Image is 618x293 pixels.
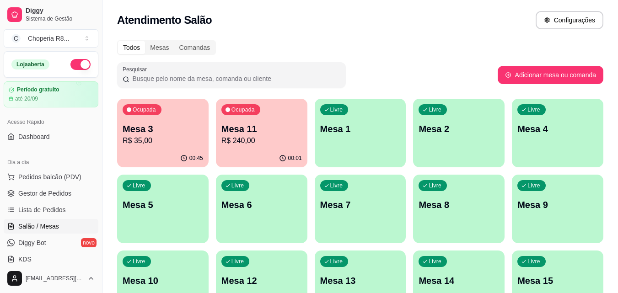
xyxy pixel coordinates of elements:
[320,198,401,211] p: Mesa 7
[4,252,98,266] a: KDS
[4,170,98,184] button: Pedidos balcão (PDV)
[429,106,441,113] p: Livre
[221,135,302,146] p: R$ 240,00
[413,175,505,243] button: LivreMesa 8
[4,4,98,26] a: DiggySistema de Gestão
[527,182,540,189] p: Livre
[174,41,215,54] div: Comandas
[4,29,98,48] button: Select a team
[18,255,32,264] span: KDS
[429,182,441,189] p: Livre
[11,34,21,43] span: C
[26,15,95,22] span: Sistema de Gestão
[221,123,302,135] p: Mesa 11
[28,34,69,43] div: Choperia R8 ...
[4,81,98,107] a: Período gratuitoaté 20/09
[4,115,98,129] div: Acesso Rápido
[4,202,98,217] a: Lista de Pedidos
[419,198,499,211] p: Mesa 8
[320,123,401,135] p: Mesa 1
[18,205,66,214] span: Lista de Pedidos
[216,175,307,243] button: LivreMesa 6
[133,106,156,113] p: Ocupada
[330,106,343,113] p: Livre
[4,155,98,170] div: Dia a dia
[123,135,203,146] p: R$ 35,00
[315,175,406,243] button: LivreMesa 7
[189,154,203,162] p: 00:45
[288,154,302,162] p: 00:01
[413,99,505,167] button: LivreMesa 2
[330,258,343,265] p: Livre
[231,106,255,113] p: Ocupada
[221,198,302,211] p: Mesa 6
[123,198,203,211] p: Mesa 5
[17,86,59,93] article: Período gratuito
[4,129,98,144] a: Dashboard
[429,258,441,265] p: Livre
[4,219,98,234] a: Salão / Mesas
[512,175,603,243] button: LivreMesa 9
[15,95,38,102] article: até 20/09
[117,99,209,167] button: OcupadaMesa 3R$ 35,0000:45
[70,59,91,70] button: Alterar Status
[419,123,499,135] p: Mesa 2
[517,274,598,287] p: Mesa 15
[18,132,50,141] span: Dashboard
[145,41,174,54] div: Mesas
[221,274,302,287] p: Mesa 12
[117,13,212,27] h2: Atendimento Salão
[315,99,406,167] button: LivreMesa 1
[517,123,598,135] p: Mesa 4
[18,222,59,231] span: Salão / Mesas
[517,198,598,211] p: Mesa 9
[118,41,145,54] div: Todos
[123,65,150,73] label: Pesquisar
[18,172,81,181] span: Pedidos balcão (PDV)
[133,182,145,189] p: Livre
[419,274,499,287] p: Mesa 14
[18,238,46,247] span: Diggy Bot
[498,66,603,84] button: Adicionar mesa ou comanda
[26,275,84,282] span: [EMAIL_ADDRESS][DOMAIN_NAME]
[231,182,244,189] p: Livre
[4,186,98,201] a: Gestor de Pedidos
[123,274,203,287] p: Mesa 10
[216,99,307,167] button: OcupadaMesa 11R$ 240,0000:01
[117,175,209,243] button: LivreMesa 5
[4,235,98,250] a: Diggy Botnovo
[527,258,540,265] p: Livre
[4,267,98,289] button: [EMAIL_ADDRESS][DOMAIN_NAME]
[231,258,244,265] p: Livre
[129,74,340,83] input: Pesquisar
[26,7,95,15] span: Diggy
[527,106,540,113] p: Livre
[536,11,603,29] button: Configurações
[133,258,145,265] p: Livre
[18,189,71,198] span: Gestor de Pedidos
[123,123,203,135] p: Mesa 3
[330,182,343,189] p: Livre
[11,59,49,69] div: Loja aberta
[512,99,603,167] button: LivreMesa 4
[320,274,401,287] p: Mesa 13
